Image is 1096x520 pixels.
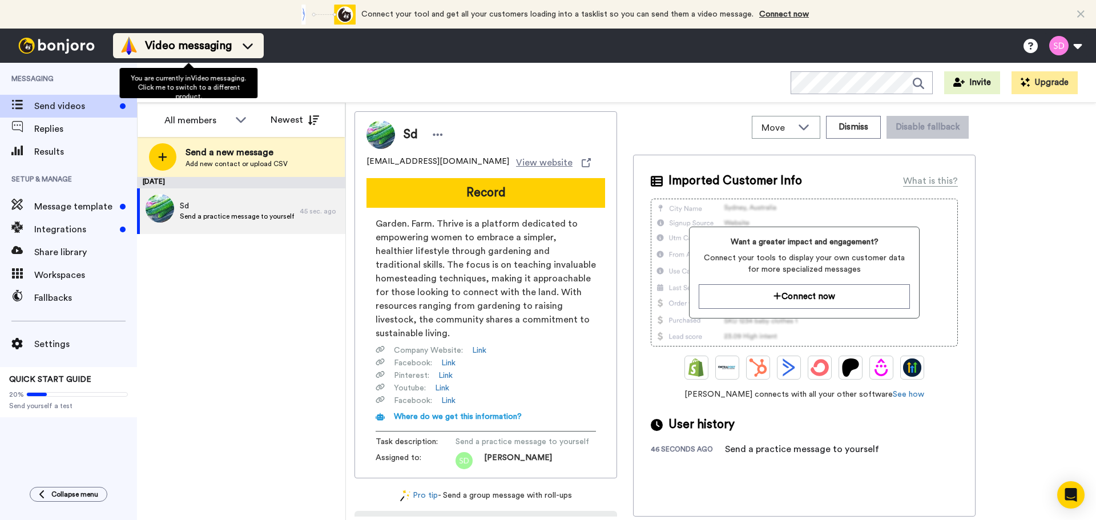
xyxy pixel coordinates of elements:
[376,436,456,448] span: Task description :
[394,345,463,356] span: Company Website :
[887,116,969,139] button: Disable fallback
[438,370,453,381] a: Link
[376,452,456,469] span: Assigned to:
[903,358,921,377] img: GoHighLevel
[164,114,229,127] div: All members
[34,268,137,282] span: Workspaces
[699,252,909,275] span: Connect your tools to display your own customer data for more specialized messages
[300,207,340,216] div: 45 sec. ago
[394,370,429,381] span: Pinterest :
[400,490,410,502] img: magic-wand.svg
[293,5,356,25] div: animation
[186,146,288,159] span: Send a new message
[366,178,605,208] button: Record
[34,122,137,136] span: Replies
[361,10,753,18] span: Connect your tool and get all your customers loading into a tasklist so you can send them a video...
[456,452,473,469] img: sd.png
[435,382,449,394] a: Link
[51,490,98,499] span: Collapse menu
[186,159,288,168] span: Add new contact or upload CSV
[131,75,246,100] span: You are currently in Video messaging . Click me to switch to a different product.
[699,236,909,248] span: Want a greater impact and engagement?
[30,487,107,502] button: Collapse menu
[14,38,99,54] img: bj-logo-header-white.svg
[145,38,232,54] span: Video messaging
[651,445,725,456] div: 46 seconds ago
[34,145,137,159] span: Results
[262,108,328,131] button: Newest
[699,284,909,309] button: Connect now
[725,442,879,456] div: Send a practice message to yourself
[893,390,924,398] a: See how
[394,413,522,421] span: Where do we get this information?
[516,156,573,170] span: View website
[1057,481,1085,509] div: Open Intercom Messenger
[9,401,128,410] span: Send yourself a test
[34,223,115,236] span: Integrations
[34,337,137,351] span: Settings
[811,358,829,377] img: ConvertKit
[376,217,596,340] span: Garden. Farm. Thrive is a platform dedicated to empowering women to embrace a simpler, healthier ...
[366,156,509,170] span: [EMAIL_ADDRESS][DOMAIN_NAME]
[759,10,809,18] a: Connect now
[120,37,138,55] img: vm-color.svg
[34,291,137,305] span: Fallbacks
[9,376,91,384] span: QUICK START GUIDE
[394,395,432,406] span: Facebook :
[34,245,137,259] span: Share library
[668,416,735,433] span: User history
[394,382,426,394] span: Youtube :
[354,490,617,502] div: - Send a group message with roll-ups
[749,358,767,377] img: Hubspot
[400,490,438,502] a: Pro tip
[441,395,456,406] a: Link
[34,99,115,113] span: Send videos
[651,389,958,400] span: [PERSON_NAME] connects with all your other software
[456,436,589,448] span: Send a practice message to yourself
[516,156,591,170] a: View website
[761,121,792,135] span: Move
[180,200,294,212] span: Sd
[944,71,1000,94] button: Invite
[9,390,24,399] span: 20%
[903,174,958,188] div: What is this?
[146,194,174,223] img: d5621ee0-5716-48e9-a825-e697307963dc.jpg
[826,116,881,139] button: Dismiss
[472,345,486,356] a: Link
[780,358,798,377] img: ActiveCampaign
[34,200,115,213] span: Message template
[180,212,294,221] span: Send a practice message to yourself
[687,358,706,377] img: Shopify
[404,126,418,143] span: Sd
[841,358,860,377] img: Patreon
[718,358,736,377] img: Ontraport
[1012,71,1078,94] button: Upgrade
[366,120,395,149] img: Image of Sd
[441,357,456,369] a: Link
[137,177,345,188] div: [DATE]
[484,452,552,469] span: [PERSON_NAME]
[872,358,890,377] img: Drip
[668,172,802,190] span: Imported Customer Info
[394,357,432,369] span: Facebook :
